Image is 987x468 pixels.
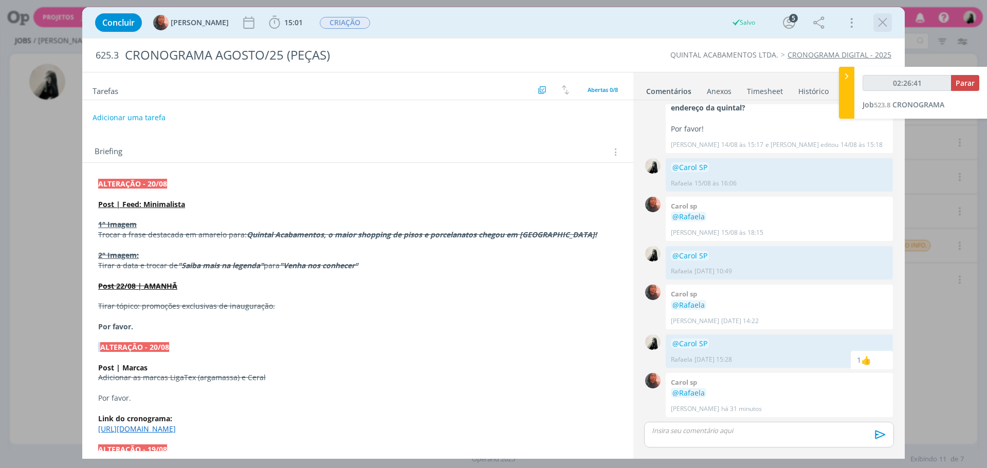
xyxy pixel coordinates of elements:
[672,388,705,398] span: @Rafaela
[645,197,661,212] img: C
[264,260,280,270] s: para
[98,219,137,229] u: 1° Imagem
[153,15,229,30] button: C[PERSON_NAME]
[98,301,275,311] s: Tirar tópico: promoções exclusivas de inauguração.
[892,100,944,109] span: CRONOGRAMA
[95,13,142,32] button: Concluir
[671,228,719,237] p: [PERSON_NAME]
[121,43,556,68] div: CRONOGRAMA AGOSTO/25 (PEÇAS)
[721,228,763,237] span: 15/08 às 18:15
[266,14,305,31] button: 15:01
[320,17,370,29] span: CRIAÇÃO
[672,300,705,310] span: @Rafaela
[645,285,661,300] img: C
[671,289,697,298] b: Carol sp
[98,230,247,239] s: Trocar a frase destacada em amarelo para:
[98,322,133,331] strong: Por favor.
[671,378,697,387] b: Carol sp
[247,230,597,239] s: Quintal Acabamentos, o maior shopping de pisos e porcelanatos chegou em [GEOGRAPHIC_DATA]!
[96,50,119,61] span: 625.3
[671,140,719,149] p: [PERSON_NAME]
[153,15,169,30] img: C
[694,355,732,364] span: [DATE] 15:28
[171,19,229,26] span: [PERSON_NAME]
[178,260,264,270] s: "Saiba mais na legenda"
[98,199,185,209] a: Post | Feed: Minimalista
[100,342,169,352] strong: ALTERAÇÃO - 20/08
[951,75,979,91] button: Parar
[562,85,569,95] img: arrow-down-up.svg
[98,179,167,189] strong: ALTERAÇÃO - 20/08
[671,404,719,414] p: [PERSON_NAME]
[721,140,763,149] span: 14/08 às 15:17
[672,339,707,348] span: @Carol SP
[98,372,266,382] s: Adicionar as marcas LigaTex (argamassa) e Ceral
[98,260,178,270] s: Tirar a data e trocar de
[672,162,707,172] span: @Carol SP
[98,363,148,372] strong: Post | Marcas
[82,7,905,459] div: dialog
[98,414,172,423] strong: Link do cronograma:
[671,267,692,276] p: Rafaela
[670,50,778,60] a: QUINTAL ACABAMENTOS LTDA.
[92,108,166,127] button: Adicionar uma tarefa
[98,424,176,434] a: [URL][DOMAIN_NAME]
[671,316,719,326] p: [PERSON_NAME]
[645,158,661,174] img: R
[861,354,871,366] div: Carol SP
[93,84,118,96] span: Tarefas
[671,124,888,134] p: Por favor!
[280,260,358,270] s: "Venha nos conhecer"
[694,267,732,276] span: [DATE] 10:49
[671,201,697,211] b: Carol sp
[788,50,891,60] a: CRONOGRAMA DIGITAL - 2025
[781,14,797,31] button: 5
[102,18,135,27] span: Concluir
[857,354,861,365] div: 1
[95,145,122,159] span: Briefing
[672,251,707,260] span: @Carol SP
[707,86,732,97] div: Anexos
[98,393,617,403] p: Por favor.
[671,355,692,364] p: Rafaela
[646,82,692,97] a: Comentários
[319,16,371,29] button: CRIAÇÃO
[863,100,944,109] a: Job523.8CRONOGRAMA
[789,14,798,23] div: 5
[98,281,177,291] a: Post 22/08 | AMANHÃ
[645,246,661,261] img: R
[284,17,303,27] span: 15:01
[98,250,139,260] u: 2° Imagem:
[840,140,883,149] span: 14/08 às 15:18
[874,100,890,109] span: 523.8
[694,179,737,188] span: 15/08 às 16:06
[765,140,838,149] span: e [PERSON_NAME] editou
[956,78,975,88] span: Parar
[645,373,661,388] img: C
[721,316,759,326] span: [DATE] 14:22
[588,86,618,93] span: Abertas 0/8
[731,18,755,27] div: Salvo
[798,82,829,97] a: Histórico
[672,212,705,221] span: @Rafaela
[671,179,692,188] p: Rafaela
[671,92,879,113] strong: Post 05 | Já anotou o endereço da quintal?
[98,444,167,454] strong: ALTERAÇÃO - 19/08
[746,82,783,97] a: Timesheet
[721,404,762,414] span: há 31 minutos
[645,334,661,350] img: R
